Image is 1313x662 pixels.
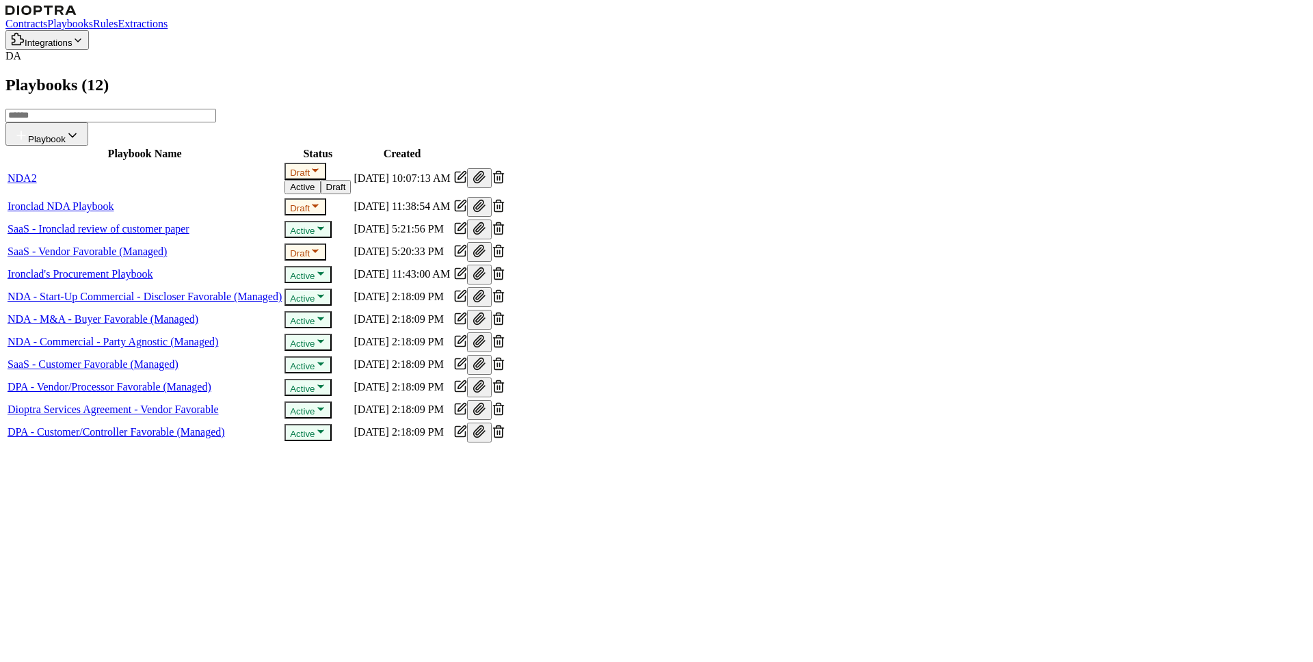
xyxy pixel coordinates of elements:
[290,406,326,416] span: Active
[8,403,219,415] a: Dioptra Services Agreement - Vendor Favorable
[8,246,167,257] a: SaaS - Vendor Favorable (Managed)
[47,18,93,29] a: Playbooks
[284,180,320,194] button: Active
[5,50,21,62] span: DA
[284,401,331,419] button: Active
[8,426,225,438] a: DPA - Customer/Controller Favorable (Managed)
[5,5,77,15] img: logo
[5,30,89,50] button: Integrations
[108,148,182,159] span: Playbook Name
[8,172,37,184] a: NDA2
[8,223,189,235] a: SaaS - Ironclad review of customer paper
[8,268,153,280] a: Ironclad's Procurement Playbook
[284,334,331,351] button: Active
[8,291,282,302] a: NDA - Start-Up Commercial - Discloser Favorable (Managed)
[284,266,331,283] button: Active
[284,311,331,328] button: Active
[8,381,211,393] a: DPA - Vendor/Processor Favorable (Managed)
[290,248,321,259] span: Draft
[290,203,321,213] span: Draft
[8,200,114,212] a: Ironclad NDA Playbook
[353,399,451,421] td: [DATE] 2:18:09 PM
[290,316,326,326] span: Active
[353,354,451,375] td: [DATE] 2:18:09 PM
[11,32,25,46] img: puzzle
[353,264,451,285] td: [DATE] 11:43:00 AM
[8,358,178,370] a: SaaS - Customer Favorable (Managed)
[290,293,326,304] span: Active
[384,148,421,159] span: Created
[303,148,332,159] span: Status
[353,309,451,330] td: [DATE] 2:18:09 PM
[5,122,88,146] button: Playbook
[93,18,118,29] a: Rules
[353,241,451,263] td: [DATE] 5:20:33 PM
[28,134,66,144] span: Playbook
[353,377,451,398] td: [DATE] 2:18:09 PM
[321,180,352,194] button: Draft
[290,339,326,349] span: Active
[353,422,451,443] td: [DATE] 2:18:09 PM
[284,424,331,441] button: Active
[284,356,331,373] button: Active
[290,429,326,439] span: Active
[353,162,451,195] td: [DATE] 10:07:13 AM
[118,18,168,29] a: Extractions
[353,287,451,308] td: [DATE] 2:18:09 PM
[290,361,326,371] span: Active
[25,38,72,48] span: Integrations
[290,226,326,236] span: Active
[353,219,451,240] td: [DATE] 5:21:56 PM
[353,332,451,353] td: [DATE] 2:18:09 PM
[5,18,47,29] a: Contracts
[5,76,1308,94] h2: Playbooks ( 12 )
[290,384,326,394] span: Active
[353,196,451,217] td: [DATE] 11:38:54 AM
[5,50,1308,62] div: Dioptra Agent
[290,271,326,281] span: Active
[284,243,326,261] button: Draft
[290,168,321,178] span: Draft
[284,198,326,215] button: Draft
[284,163,326,180] button: Draft
[8,336,218,347] a: NDA - Commercial - Party Agnostic (Managed)
[284,221,331,238] button: Active
[8,313,198,325] a: NDA - M&A - Buyer Favorable (Managed)
[284,289,331,306] button: Active
[284,379,331,396] button: Active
